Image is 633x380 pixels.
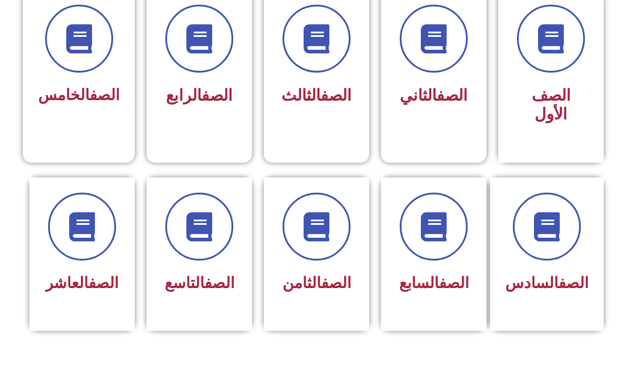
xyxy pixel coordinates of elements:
[439,274,469,292] a: الصف
[399,274,469,292] span: السابع
[505,274,588,292] span: السادس
[321,86,352,105] a: الصف
[437,86,468,105] a: الصف
[202,86,233,105] a: الصف
[90,86,120,104] a: الصف
[46,274,118,292] span: العاشر
[165,274,234,292] span: التاسع
[400,86,468,105] span: الثاني
[532,86,571,124] span: الصف الأول
[321,274,351,292] a: الصف
[283,274,351,292] span: الثامن
[281,86,352,105] span: الثالث
[89,274,118,292] a: الصف
[205,274,234,292] a: الصف
[38,86,120,104] span: الخامس
[559,274,588,292] a: الصف
[166,86,233,105] span: الرابع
